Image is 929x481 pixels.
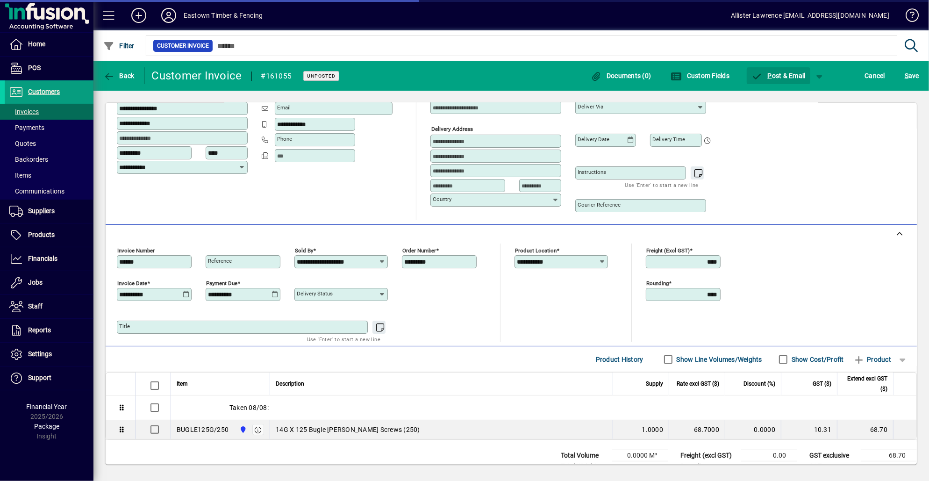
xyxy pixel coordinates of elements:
[9,124,44,131] span: Payments
[588,67,654,84] button: Documents (0)
[402,247,436,254] mat-label: Order number
[9,172,31,179] span: Items
[805,450,861,461] td: GST exclusive
[675,425,719,434] div: 68.7000
[103,42,135,50] span: Filter
[863,67,888,84] button: Cancel
[5,271,93,294] a: Jobs
[805,461,861,473] td: GST
[295,247,313,254] mat-label: Sold by
[578,136,609,143] mat-label: Delivery date
[677,379,719,389] span: Rate excl GST ($)
[676,450,741,461] td: Freight (excl GST)
[642,425,664,434] span: 1.0000
[433,196,451,202] mat-label: Country
[612,450,668,461] td: 0.0000 M³
[592,351,647,368] button: Product History
[5,319,93,342] a: Reports
[9,156,48,163] span: Backorders
[28,64,41,72] span: POS
[28,40,45,48] span: Home
[9,187,64,195] span: Communications
[5,295,93,318] a: Staff
[28,374,51,381] span: Support
[34,423,59,430] span: Package
[28,302,43,310] span: Staff
[731,8,889,23] div: Allister Lawrence [EMAIL_ADDRESS][DOMAIN_NAME]
[646,280,669,287] mat-label: Rounding
[813,379,831,389] span: GST ($)
[861,461,917,473] td: 10.31
[177,425,229,434] div: BUGLE125G/250
[93,67,145,84] app-page-header-button: Back
[171,395,916,420] div: Taken 08/08:
[578,169,606,175] mat-label: Instructions
[297,290,333,297] mat-label: Delivery status
[853,352,891,367] span: Product
[668,67,732,84] button: Custom Fields
[119,323,130,330] mat-label: Title
[790,355,844,364] label: Show Cost/Profit
[9,140,36,147] span: Quotes
[515,247,557,254] mat-label: Product location
[5,151,93,167] a: Backorders
[902,67,922,84] button: Save
[5,57,93,80] a: POS
[625,179,699,190] mat-hint: Use 'Enter' to start a new line
[5,33,93,56] a: Home
[237,424,248,435] span: Holyoake St
[556,461,612,473] td: Total Weight
[28,231,55,238] span: Products
[206,280,237,287] mat-label: Payment due
[591,72,651,79] span: Documents (0)
[276,379,304,389] span: Description
[208,258,232,264] mat-label: Reference
[768,72,772,79] span: P
[751,72,806,79] span: ost & Email
[905,72,908,79] span: S
[837,420,893,439] td: 68.70
[152,68,242,83] div: Customer Invoice
[5,136,93,151] a: Quotes
[747,67,810,84] button: Post & Email
[646,379,663,389] span: Supply
[741,450,797,461] td: 0.00
[676,461,741,473] td: Rounding
[177,379,188,389] span: Item
[5,343,93,366] a: Settings
[652,136,685,143] mat-label: Delivery time
[675,355,762,364] label: Show Line Volumes/Weights
[843,373,887,394] span: Extend excl GST ($)
[5,223,93,247] a: Products
[117,247,155,254] mat-label: Invoice number
[27,403,67,410] span: Financial Year
[743,379,775,389] span: Discount (%)
[101,67,137,84] button: Back
[307,334,380,345] mat-hint: Use 'Enter' to start a new line
[261,69,292,84] div: #161055
[103,72,135,79] span: Back
[741,461,797,473] td: 0.00
[28,207,55,215] span: Suppliers
[5,183,93,199] a: Communications
[861,450,917,461] td: 68.70
[781,420,837,439] td: 10.31
[646,247,690,254] mat-label: Freight (excl GST)
[28,255,57,262] span: Financials
[671,72,729,79] span: Custom Fields
[28,326,51,334] span: Reports
[578,103,603,110] mat-label: Deliver via
[117,280,147,287] mat-label: Invoice date
[28,350,52,358] span: Settings
[849,351,896,368] button: Product
[307,73,336,79] span: Unposted
[5,167,93,183] a: Items
[9,108,39,115] span: Invoices
[5,366,93,390] a: Support
[124,7,154,24] button: Add
[5,104,93,120] a: Invoices
[556,450,612,461] td: Total Volume
[5,247,93,271] a: Financials
[276,425,420,434] span: 14G X 125 Bugle [PERSON_NAME] Screws (250)
[277,136,292,142] mat-label: Phone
